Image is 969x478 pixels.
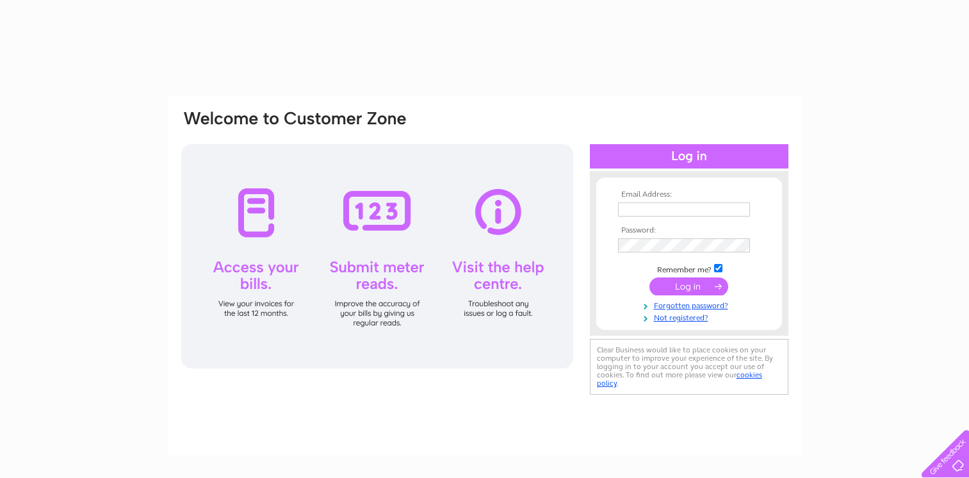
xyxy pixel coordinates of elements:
[615,226,763,235] th: Password:
[615,262,763,275] td: Remember me?
[615,190,763,199] th: Email Address:
[597,370,762,388] a: cookies policy
[649,277,728,295] input: Submit
[590,339,788,395] div: Clear Business would like to place cookies on your computer to improve your experience of the sit...
[618,311,763,323] a: Not registered?
[618,299,763,311] a: Forgotten password?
